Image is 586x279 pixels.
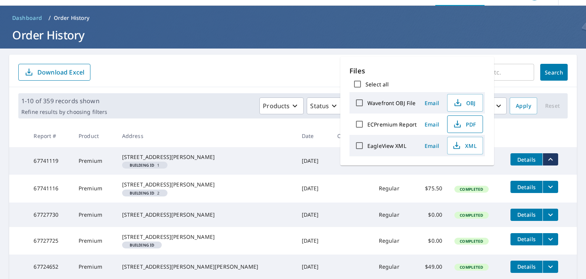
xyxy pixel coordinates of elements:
[367,121,417,128] label: ECPremium Report
[452,141,477,150] span: XML
[116,125,296,147] th: Address
[510,261,543,273] button: detailsBtn-67724652
[48,13,51,23] li: /
[367,99,415,107] label: Wavefront OBJ File
[27,255,72,279] td: 67724652
[9,12,577,24] nav: breadcrumb
[296,175,331,202] td: [DATE]
[373,175,413,202] td: Regular
[420,140,444,152] button: Email
[296,125,331,147] th: Date
[72,203,116,227] td: Premium
[72,147,116,175] td: Premium
[510,233,543,245] button: detailsBtn-67727725
[296,147,331,175] td: [DATE]
[423,99,441,107] span: Email
[413,175,448,202] td: $75.50
[455,264,488,270] span: Completed
[423,142,441,149] span: Email
[423,121,441,128] span: Email
[515,211,538,218] span: Details
[452,120,477,129] span: PDF
[9,27,577,43] h1: Order History
[296,255,331,279] td: [DATE]
[543,261,558,273] button: filesDropdownBtn-67724652
[447,94,483,112] button: OBJ
[546,69,562,76] span: Search
[543,209,558,221] button: filesDropdownBtn-67727730
[54,14,90,22] p: Order History
[365,81,389,88] label: Select all
[543,181,558,193] button: filesDropdownBtn-67741116
[72,175,116,202] td: Premium
[125,163,164,167] span: 1
[373,255,413,279] td: Regular
[455,212,488,218] span: Completed
[413,227,448,255] td: $0.00
[331,125,373,147] th: Claim ID
[510,153,543,165] button: detailsBtn-67741119
[130,163,155,167] em: Building ID
[296,203,331,227] td: [DATE]
[125,191,164,195] span: 2
[72,125,116,147] th: Product
[373,203,413,227] td: Regular
[447,115,483,133] button: PDF
[420,97,444,109] button: Email
[27,227,72,255] td: 67727725
[122,181,290,188] div: [STREET_ADDRESS][PERSON_NAME]
[349,66,485,76] p: Files
[12,14,42,22] span: Dashboard
[510,209,543,221] button: detailsBtn-67727730
[27,175,72,202] td: 67741116
[540,64,568,81] button: Search
[27,203,72,227] td: 67727730
[18,64,90,81] button: Download Excel
[9,12,45,24] a: Dashboard
[296,227,331,255] td: [DATE]
[72,227,116,255] td: Premium
[413,255,448,279] td: $49.00
[367,142,406,149] label: EagleView XML
[72,255,116,279] td: Premium
[27,147,72,175] td: 67741119
[420,118,444,130] button: Email
[122,263,290,271] div: [STREET_ADDRESS][PERSON_NAME][PERSON_NAME]
[455,238,488,244] span: Completed
[543,233,558,245] button: filesDropdownBtn-67727725
[21,96,107,105] p: 1-10 of 359 records shown
[27,125,72,147] th: Report #
[130,243,155,247] em: Building ID
[455,187,488,192] span: Completed
[447,137,483,154] button: XML
[515,263,538,270] span: Details
[307,97,343,114] button: Status
[310,101,329,110] p: Status
[21,109,107,115] p: Refine results by choosing filters
[543,153,558,165] button: filesDropdownBtn-67741119
[510,97,537,114] button: Apply
[37,68,84,76] p: Download Excel
[510,181,543,193] button: detailsBtn-67741116
[515,235,538,243] span: Details
[515,156,538,163] span: Details
[516,101,531,111] span: Apply
[122,153,290,161] div: [STREET_ADDRESS][PERSON_NAME]
[452,98,477,107] span: OBJ
[413,203,448,227] td: $0.00
[515,183,538,191] span: Details
[122,233,290,241] div: [STREET_ADDRESS][PERSON_NAME]
[122,211,290,219] div: [STREET_ADDRESS][PERSON_NAME]
[373,227,413,255] td: Regular
[263,101,290,110] p: Products
[259,97,304,114] button: Products
[130,191,155,195] em: Building ID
